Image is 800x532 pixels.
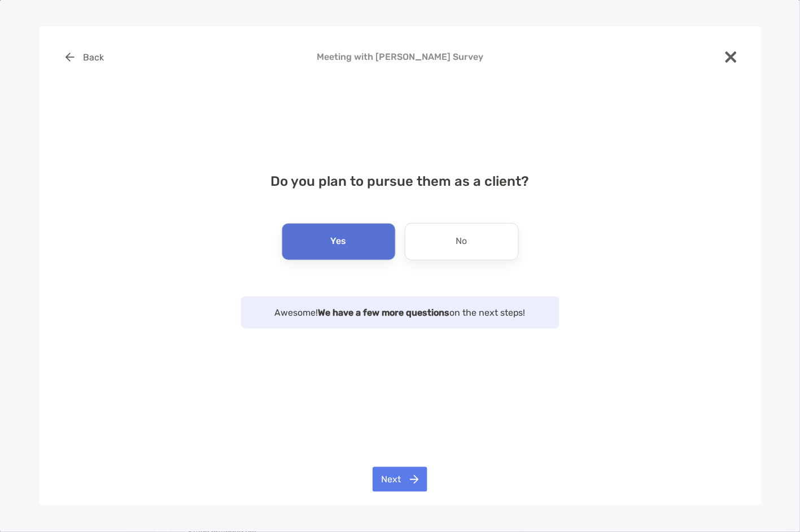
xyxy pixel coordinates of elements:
[57,45,113,69] button: Back
[410,475,419,484] img: button icon
[57,51,744,62] h4: Meeting with [PERSON_NAME] Survey
[331,233,347,251] p: Yes
[57,173,744,189] h4: Do you plan to pursue them as a client?
[456,233,467,251] p: No
[252,306,548,320] p: Awesome! on the next steps!
[725,51,737,63] img: close modal
[318,307,449,318] strong: We have a few more questions
[373,467,427,492] button: Next
[65,53,75,62] img: button icon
